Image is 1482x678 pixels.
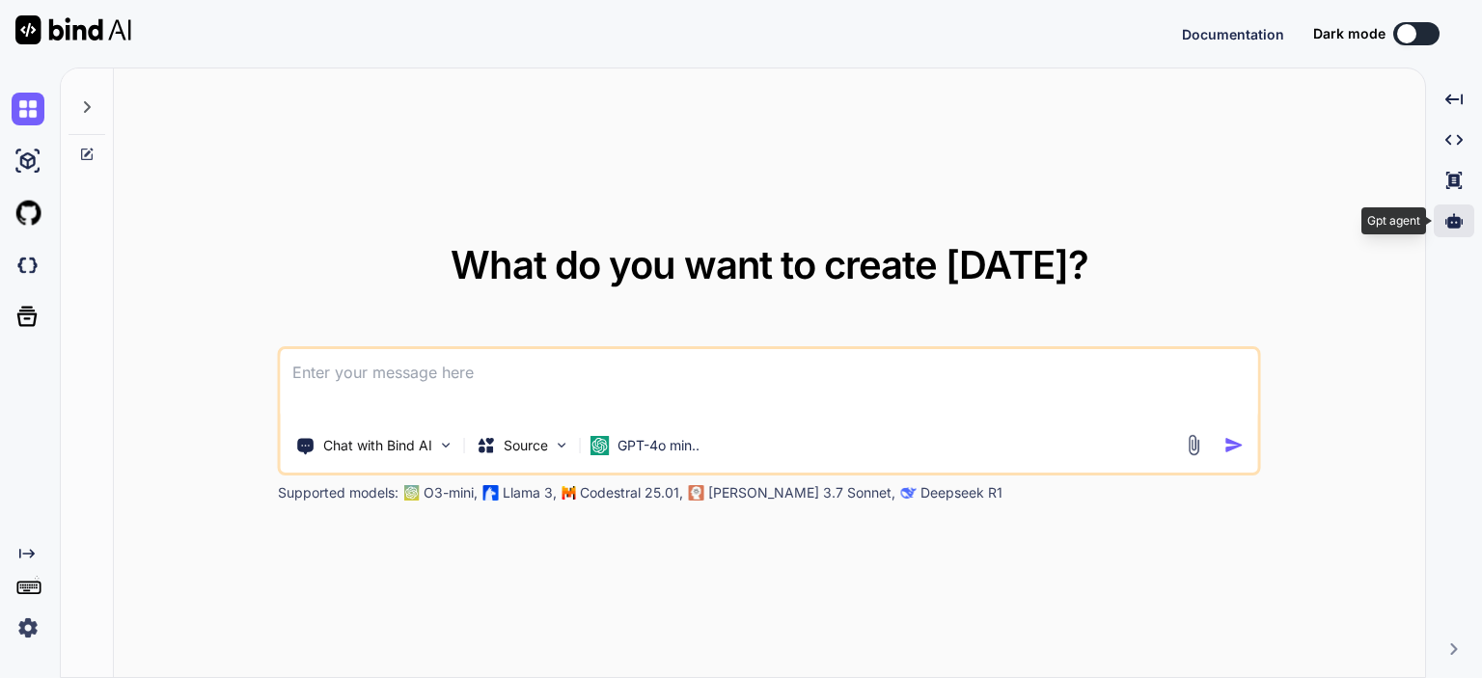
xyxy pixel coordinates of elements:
[12,197,44,230] img: githubLight
[590,436,610,455] img: GPT-4o mini
[1182,26,1284,42] span: Documentation
[901,485,917,501] img: claude
[503,483,557,502] p: Llama 3,
[504,436,548,455] p: Source
[451,241,1088,288] span: What do you want to create [DATE]?
[12,611,44,644] img: settings
[1361,207,1426,234] div: Gpt agent
[1182,24,1284,44] button: Documentation
[278,483,398,502] p: Supported models:
[12,249,44,282] img: darkCloudIdeIcon
[323,436,432,455] p: Chat with Bind AI
[12,93,44,125] img: chat
[563,486,576,500] img: Mistral-AI
[1313,24,1386,43] span: Dark mode
[438,437,454,453] img: Pick Tools
[617,436,700,455] p: GPT-4o min..
[12,145,44,177] img: ai-studio
[554,437,570,453] img: Pick Models
[580,483,683,502] p: Codestral 25.01,
[15,15,131,44] img: Bind AI
[424,483,478,502] p: O3-mini,
[1224,435,1245,455] img: icon
[483,485,499,501] img: Llama2
[708,483,895,502] p: [PERSON_NAME] 3.7 Sonnet,
[689,485,704,501] img: claude
[404,485,420,501] img: GPT-4
[920,483,1002,502] p: Deepseek R1
[1183,434,1205,456] img: attachment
